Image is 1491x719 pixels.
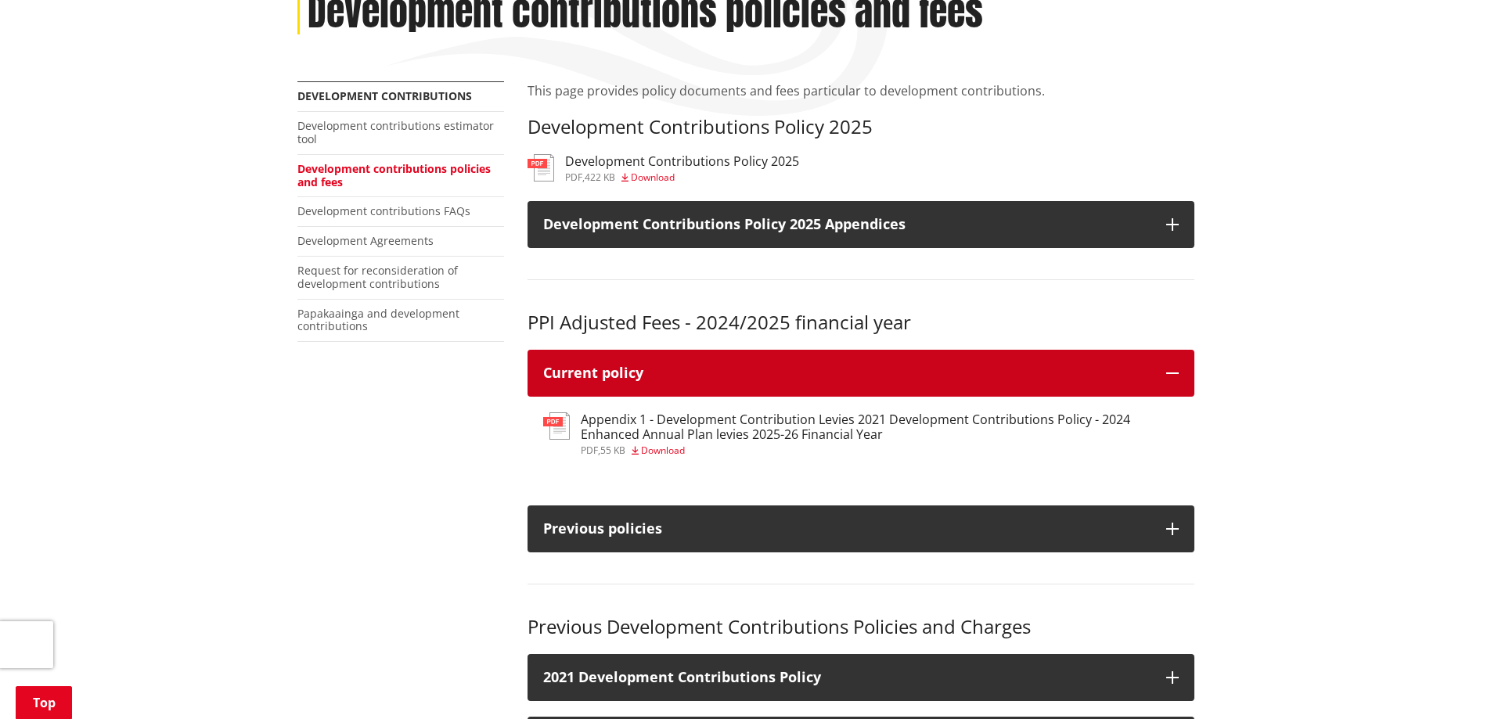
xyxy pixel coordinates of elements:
h3: Previous Development Contributions Policies and Charges [528,616,1194,638]
a: Papakaainga and development contributions [297,306,459,334]
div: Current policy [543,365,1151,381]
span: 55 KB [600,444,625,457]
h3: Development Contributions Policy 2025 Appendices [543,217,1151,232]
button: Current policy [528,350,1194,397]
a: Development contributions [297,88,472,103]
a: Development contributions estimator tool [297,118,494,146]
a: Development contributions FAQs [297,203,470,218]
div: , [565,173,799,182]
div: , [581,446,1179,455]
img: document-pdf.svg [543,412,570,440]
span: Download [631,171,675,184]
h3: Appendix 1 - Development Contribution Levies 2021 Development Contributions Policy - 2024 Enhance... [581,412,1179,442]
h3: Development Contributions Policy 2025 [528,116,1194,138]
a: Development contributions policies and fees [297,161,491,189]
a: Appendix 1 - Development Contribution Levies 2021 Development Contributions Policy - 2024 Enhance... [543,412,1179,455]
div: Previous policies [543,521,1151,537]
span: pdf [565,171,582,184]
button: 2021 Development Contributions Policy [528,654,1194,701]
span: Download [641,444,685,457]
button: Previous policies [528,505,1194,552]
a: Development Contributions Policy 2025 pdf,422 KB Download [528,154,799,182]
a: Top [16,686,72,719]
button: Development Contributions Policy 2025 Appendices [528,201,1194,248]
h3: PPI Adjusted Fees - 2024/2025 financial year [528,311,1194,334]
span: pdf [581,444,598,457]
span: 422 KB [585,171,615,184]
h3: Development Contributions Policy 2025 [565,154,799,169]
img: document-pdf.svg [528,154,554,182]
h3: 2021 Development Contributions Policy [543,670,1151,685]
a: Request for reconsideration of development contributions [297,263,458,291]
a: Development Agreements [297,233,434,248]
p: This page provides policy documents and fees particular to development contributions. [528,81,1194,100]
iframe: Messenger Launcher [1419,653,1475,710]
